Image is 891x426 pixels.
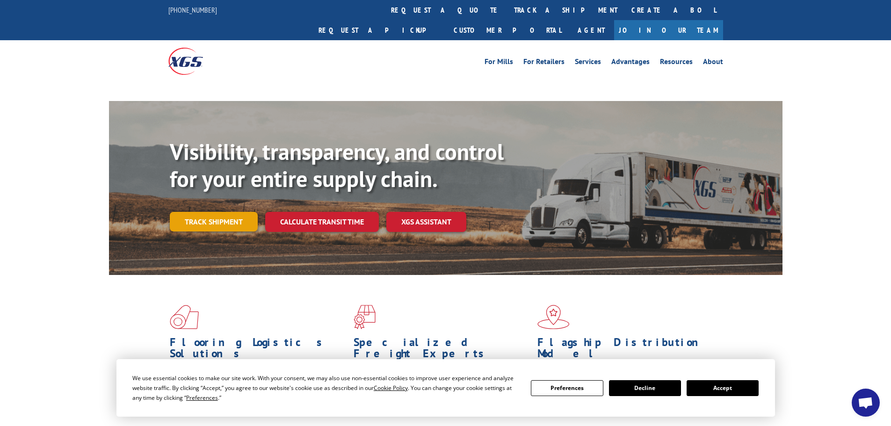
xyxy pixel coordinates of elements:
[170,137,504,193] b: Visibility, transparency, and control for your entire supply chain.
[132,373,520,403] div: We use essential cookies to make our site work. With your consent, we may also use non-essential ...
[168,5,217,14] a: [PHONE_NUMBER]
[170,305,199,329] img: xgs-icon-total-supply-chain-intelligence-red
[611,58,650,68] a: Advantages
[354,337,530,364] h1: Specialized Freight Experts
[660,58,693,68] a: Resources
[170,212,258,231] a: Track shipment
[609,380,681,396] button: Decline
[170,337,347,364] h1: Flooring Logistics Solutions
[116,359,775,417] div: Cookie Consent Prompt
[311,20,447,40] a: Request a pickup
[575,58,601,68] a: Services
[568,20,614,40] a: Agent
[447,20,568,40] a: Customer Portal
[537,305,570,329] img: xgs-icon-flagship-distribution-model-red
[186,394,218,402] span: Preferences
[523,58,565,68] a: For Retailers
[386,212,466,232] a: XGS ASSISTANT
[537,337,714,364] h1: Flagship Distribution Model
[703,58,723,68] a: About
[374,384,408,392] span: Cookie Policy
[614,20,723,40] a: Join Our Team
[687,380,759,396] button: Accept
[485,58,513,68] a: For Mills
[531,380,603,396] button: Preferences
[354,305,376,329] img: xgs-icon-focused-on-flooring-red
[265,212,379,232] a: Calculate transit time
[852,389,880,417] div: Open chat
